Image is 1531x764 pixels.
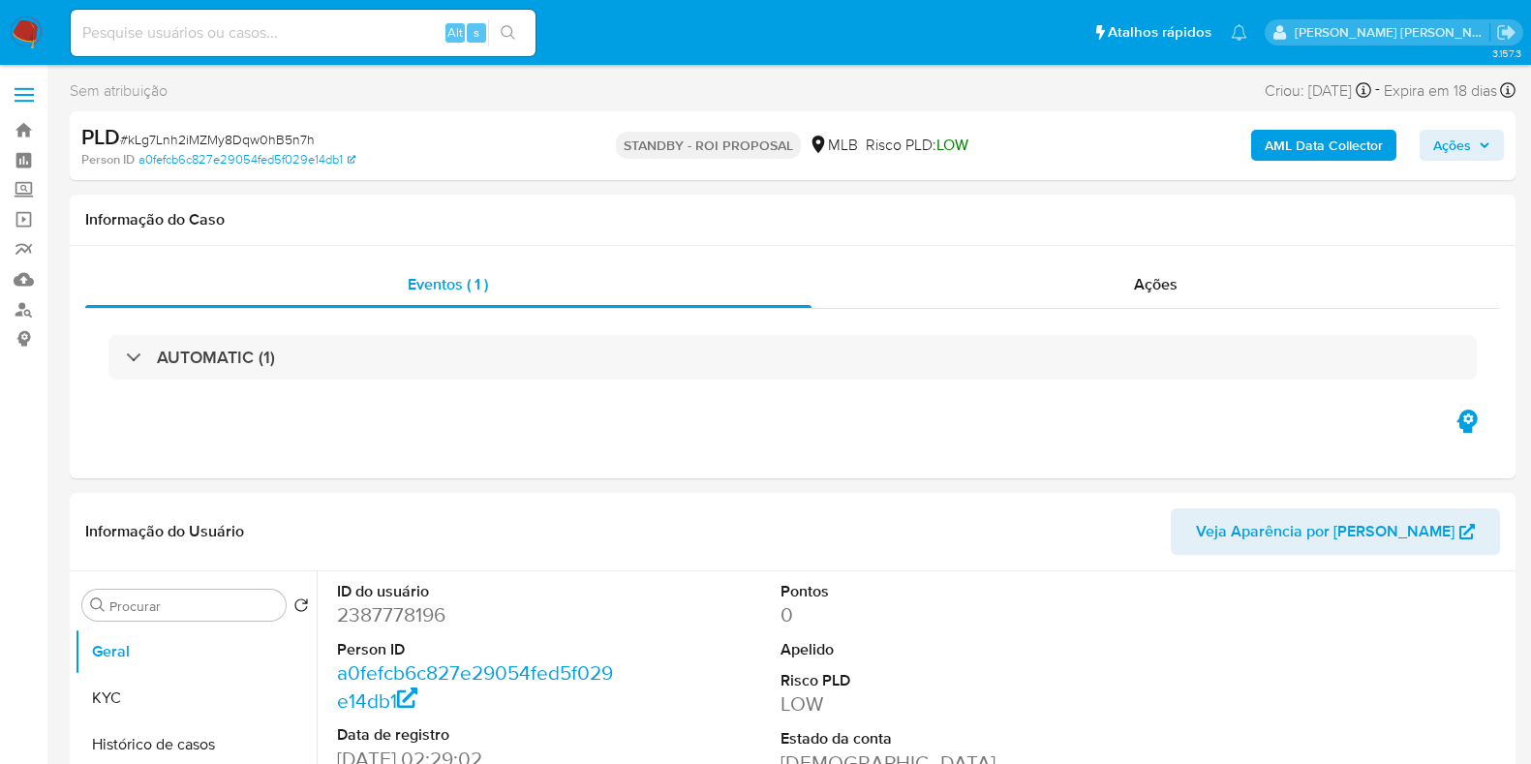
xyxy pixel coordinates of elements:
[1420,130,1504,161] button: Ações
[474,23,479,42] span: s
[781,690,1057,718] dd: LOW
[1433,130,1471,161] span: Ações
[1295,23,1490,42] p: viviane.jdasilva@mercadopago.com.br
[81,151,135,168] b: Person ID
[70,80,168,102] span: Sem atribuição
[408,273,488,295] span: Eventos ( 1 )
[1375,77,1380,104] span: -
[1108,22,1211,43] span: Atalhos rápidos
[488,19,528,46] button: search-icon
[157,347,275,368] h3: AUTOMATIC (1)
[85,210,1500,229] h1: Informação do Caso
[71,20,536,46] input: Pesquise usuários ou casos...
[1231,24,1247,41] a: Notificações
[75,675,317,721] button: KYC
[337,658,613,714] a: a0fefcb6c827e29054fed5f029e14db1
[1265,130,1383,161] b: AML Data Collector
[781,728,1057,749] dt: Estado da conta
[293,597,309,619] button: Retornar ao pedido padrão
[81,121,120,152] b: PLD
[1265,77,1371,104] div: Criou: [DATE]
[90,597,106,613] button: Procurar
[109,597,278,615] input: Procurar
[1384,80,1497,102] span: Expira em 18 dias
[447,23,463,42] span: Alt
[936,134,968,156] span: LOW
[1196,508,1454,555] span: Veja Aparência por [PERSON_NAME]
[337,639,614,660] dt: Person ID
[781,581,1057,602] dt: Pontos
[1171,508,1500,555] button: Veja Aparência por [PERSON_NAME]
[616,132,801,159] p: STANDBY - ROI PROPOSAL
[1134,273,1178,295] span: Ações
[1251,130,1396,161] button: AML Data Collector
[337,601,614,628] dd: 2387778196
[85,522,244,541] h1: Informação do Usuário
[781,639,1057,660] dt: Apelido
[337,581,614,602] dt: ID do usuário
[866,135,968,156] span: Risco PLD:
[120,130,315,149] span: # kLg7Lnh2iMZMy8Dqw0hB5n7h
[337,724,614,746] dt: Data de registro
[75,628,317,675] button: Geral
[781,601,1057,628] dd: 0
[108,335,1477,380] div: AUTOMATIC (1)
[138,151,355,168] a: a0fefcb6c827e29054fed5f029e14db1
[809,135,858,156] div: MLB
[781,670,1057,691] dt: Risco PLD
[1496,22,1516,43] a: Sair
